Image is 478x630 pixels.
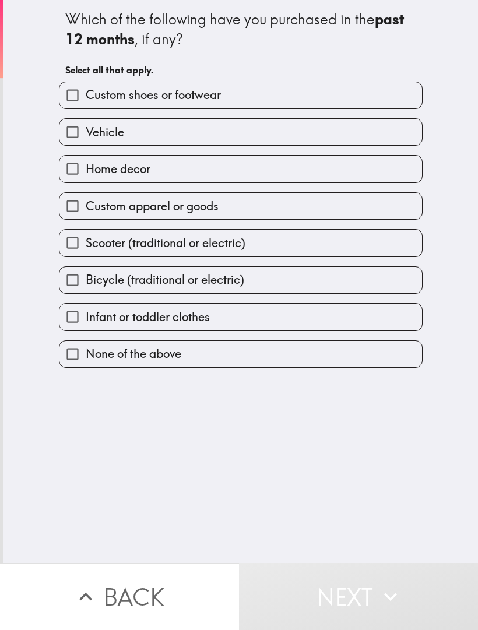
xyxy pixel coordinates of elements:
span: Scooter (traditional or electric) [86,235,245,251]
span: None of the above [86,346,181,362]
span: Home decor [86,161,150,177]
button: Bicycle (traditional or electric) [59,267,422,293]
button: Infant or toddler clothes [59,304,422,330]
button: Home decor [59,156,422,182]
button: Vehicle [59,119,422,145]
span: Bicycle (traditional or electric) [86,272,244,288]
button: Custom shoes or footwear [59,82,422,108]
button: Next [239,563,478,630]
button: Custom apparel or goods [59,193,422,219]
button: Scooter (traditional or electric) [59,230,422,256]
span: Custom apparel or goods [86,198,219,214]
button: None of the above [59,341,422,367]
h6: Select all that apply. [65,64,416,76]
b: past 12 months [65,10,407,48]
span: Custom shoes or footwear [86,87,221,103]
div: Which of the following have you purchased in the , if any? [65,10,416,49]
span: Vehicle [86,124,124,140]
span: Infant or toddler clothes [86,309,210,325]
